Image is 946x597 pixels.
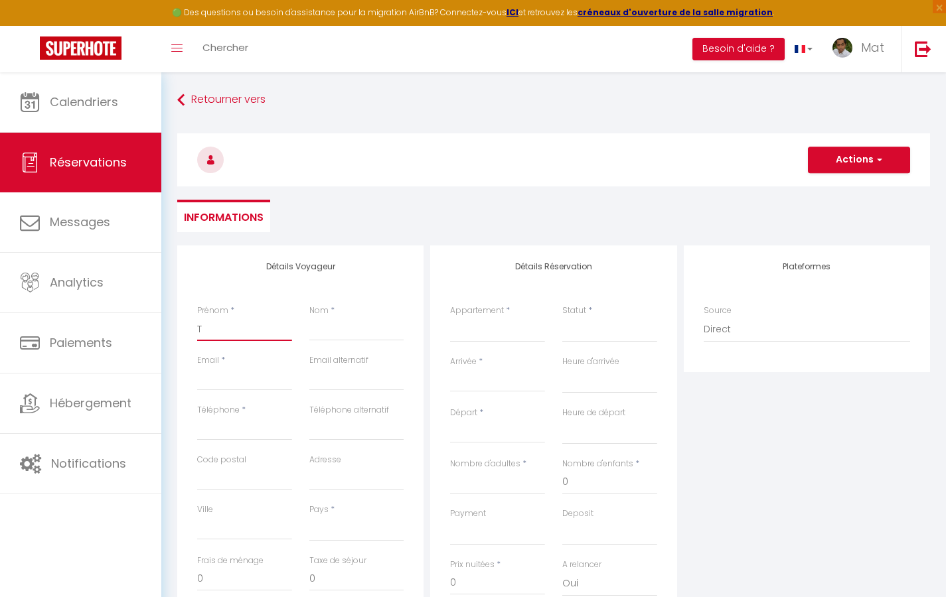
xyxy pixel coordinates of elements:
label: Pays [309,503,329,516]
label: Nombre d'adultes [450,458,520,470]
label: Email [197,354,219,367]
h4: Détails Voyageur [197,262,404,271]
img: logout [915,40,931,57]
span: Analytics [50,274,104,291]
label: Arrivée [450,356,477,368]
label: Email alternatif [309,354,368,367]
li: Informations [177,200,270,232]
label: Prénom [197,304,228,317]
a: ICI [507,7,518,18]
span: Messages [50,214,110,230]
img: ... [832,38,852,58]
label: Frais de ménage [197,555,264,567]
label: Deposit [562,507,593,520]
a: créneaux d'ouverture de la salle migration [578,7,773,18]
label: Téléphone [197,404,240,417]
label: Adresse [309,454,341,466]
button: Besoin d'aide ? [692,38,785,60]
label: Code postal [197,454,246,466]
label: Source [704,304,732,317]
label: Heure d'arrivée [562,356,619,368]
span: Réservations [50,154,127,170]
button: Actions [808,147,910,173]
label: Taxe de séjour [309,555,366,567]
label: Prix nuitées [450,559,495,571]
label: Nom [309,304,329,317]
img: Super Booking [40,36,121,60]
label: Téléphone alternatif [309,404,389,417]
h4: Détails Réservation [450,262,657,271]
span: Notifications [51,455,126,472]
label: Départ [450,407,477,419]
span: Chercher [202,40,248,54]
span: Calendriers [50,94,118,110]
a: Chercher [193,26,258,72]
h4: Plateformes [704,262,910,271]
label: Statut [562,304,586,317]
a: Retourner vers [177,88,930,112]
span: Paiements [50,334,112,351]
label: Appartement [450,304,504,317]
label: Payment [450,507,486,520]
label: Heure de départ [562,407,625,419]
label: Ville [197,503,213,516]
label: A relancer [562,559,601,571]
span: Hébergement [50,395,131,411]
span: Mat [861,39,884,56]
label: Nombre d'enfants [562,458,633,470]
button: Ouvrir le widget de chat LiveChat [11,5,50,45]
a: ... Mat [823,26,901,72]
